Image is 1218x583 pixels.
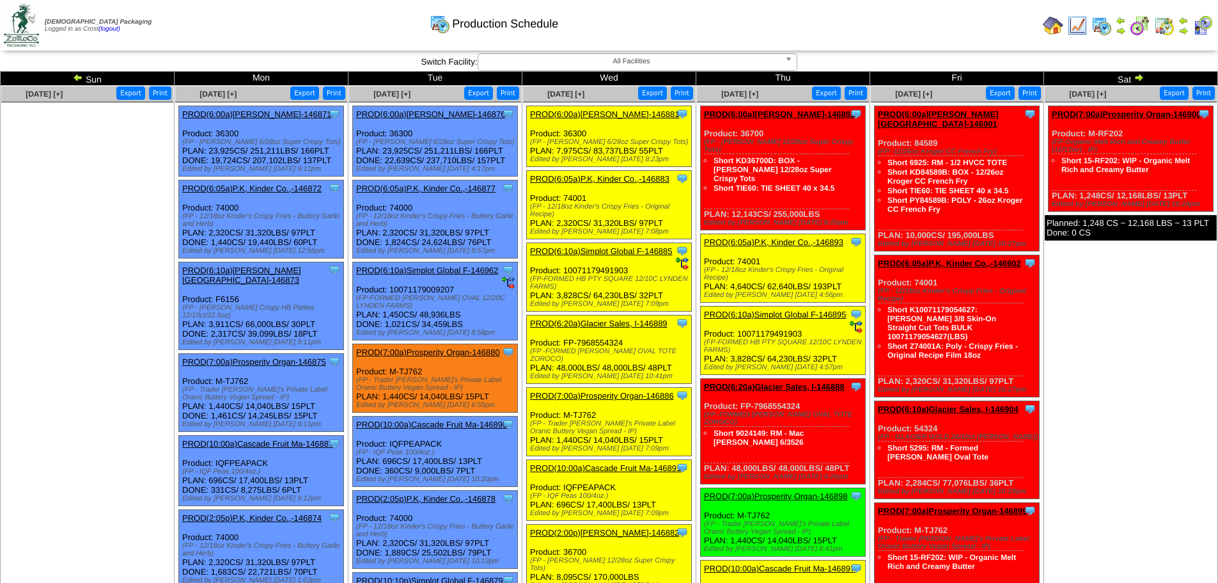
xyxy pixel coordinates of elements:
[356,494,496,504] a: PROD(2:05p)P.K, Kinder Co.,-146878
[502,276,515,289] img: ediSmall.gif
[530,391,674,401] a: PROD(7:00a)Prosperity Organ-146886
[356,376,517,392] div: (FP - Trader [PERSON_NAME]'s Private Label Oranic Buttery Vegan Spread - IP)
[527,315,692,384] div: Product: FP-7968554324 PLAN: 48,000LBS / 48,000LBS / 48PLT
[356,247,517,255] div: Edited by [PERSON_NAME] [DATE] 8:57pm
[356,294,517,310] div: (FP-FORMED [PERSON_NAME] OVAL 12/20C LYNDEN FARMS)
[850,108,863,120] img: Tooltip
[356,266,499,275] a: PROD(6:10a)Simplot Global F-146962
[887,443,988,461] a: Short 5295: RM - Formed [PERSON_NAME] Oval Tote
[527,243,692,312] div: Product: 10071179491903 PLAN: 3,828CS / 64,230LBS / 32PLT
[199,90,237,99] span: [DATE] [+]
[704,138,865,154] div: (FP - [PERSON_NAME] 12/28oz Super Crispy Tots)
[887,553,1016,571] a: Short 15-RF202: WIP - Organic Melt Rich and Creamy Butter
[356,347,500,357] a: PROD(7:00a)Prosperity Organ-146880
[878,404,1019,414] a: PROD(6:10a)Glacier Sales, I-146904
[704,109,855,119] a: PROD(6:00a)[PERSON_NAME]-146892
[547,90,584,99] a: [DATE] [+]
[704,520,865,536] div: (FP - Trader [PERSON_NAME]'s Private Label Oranic Buttery Vegan Spread - IP)
[353,180,518,259] div: Product: 74000 PLAN: 2,320CS / 31,320LBS / 97PLT DONE: 1,824CS / 24,624LBS / 76PLT
[676,257,689,270] img: ediSmall.gif
[704,564,855,573] a: PROD(10:00a)Cascade Fruit Ma-146897
[149,86,171,100] button: Print
[1130,15,1150,36] img: calendarblend.gif
[1067,15,1088,36] img: line_graph.gif
[704,266,865,282] div: (FP - 12/18oz Kinder's Crispy Fries - Original Recipe)
[353,262,518,340] div: Product: 10071179009207 PLAN: 1,450CS / 48,936LBS DONE: 1,021CS / 34,459LBS
[676,461,689,474] img: Tooltip
[1192,86,1215,100] button: Print
[1052,138,1213,154] div: (FP-Organic Melt Rich and Creamy Butter (12/13oz) - IP)
[676,108,689,120] img: Tooltip
[179,436,344,506] div: Product: IQFPEAPACK PLAN: 696CS / 17,400LBS / 13PLT DONE: 331CS / 8,275LBS / 6PLT
[527,388,692,456] div: Product: M-TJ762 PLAN: 1,440CS / 14,040LBS / 15PLT
[812,86,841,100] button: Export
[704,491,848,501] a: PROD(7:00a)Prosperity Organ-146898
[878,433,1039,441] div: (FP - GLACIER GOLD 24/10ct [PERSON_NAME])
[701,106,866,230] div: Product: 36700 PLAN: 12,143CS / 255,000LBS
[98,26,120,33] a: (logout)
[530,372,691,380] div: Edited by [PERSON_NAME] [DATE] 10:41pm
[502,182,515,195] img: Tooltip
[45,19,152,33] span: Logged in as Crost
[887,305,996,341] a: Short K10071179054627: [PERSON_NAME] 3/8 Skin-On Straight Cut Tots BULK 10071179054627(LBS)
[696,72,870,86] td: Thu
[850,321,863,333] img: ediSmall.gif
[182,109,331,119] a: PROD(6:00a)[PERSON_NAME]-146871
[182,495,343,502] div: Edited by [PERSON_NAME] [DATE] 9:12pm
[530,275,691,291] div: (FP-FORMED HB PTY SQUARE 12/10C LYNDEN FARMS)
[530,203,691,218] div: (FP - 12/18oz Kinder's Crispy Fries - Original Recipe)
[530,300,691,308] div: Edited by [PERSON_NAME] [DATE] 7:09pm
[1043,15,1063,36] img: home.gif
[175,72,348,86] td: Mon
[356,401,517,409] div: Edited by [PERSON_NAME] [DATE] 6:55pm
[1160,86,1189,100] button: Export
[850,490,863,502] img: Tooltip
[1019,86,1041,100] button: Print
[182,386,343,401] div: (FP - Trader [PERSON_NAME]'s Private Label Oranic Buttery Vegan Spread - IP)
[1024,108,1036,120] img: Tooltip
[179,262,344,350] div: Product: F6156 PLAN: 3,911CS / 66,000LBS / 30PLT DONE: 2,317CS / 39,099LBS / 18PLT
[1134,72,1144,83] img: arrowright.gif
[895,90,932,99] span: [DATE] [+]
[850,236,863,248] img: Tooltip
[704,339,865,354] div: (FP-FORMED HB PTY SQUARE 12/10C LYNDEN FARMS)
[1198,108,1210,120] img: Tooltip
[671,86,693,100] button: Print
[497,86,519,100] button: Print
[704,237,843,247] a: PROD(6:05a)P.K, Kinder Co.,-146893
[522,72,696,86] td: Wed
[875,401,1040,499] div: Product: 54324 PLAN: 2,284CS / 77,076LBS / 36PLT
[502,346,515,358] img: Tooltip
[373,90,410,99] span: [DATE] [+]
[714,156,832,183] a: Short KD36700D: BOX - [PERSON_NAME] 12/28oz Super Crispy Tots
[676,526,689,539] img: Tooltip
[323,86,345,100] button: Print
[878,488,1039,495] div: Edited by [PERSON_NAME] [DATE] 10:29pm
[878,535,1039,550] div: (FP - Trader [PERSON_NAME]'s Private Label Oranic Buttery Vegan Spread - IP)
[182,304,343,319] div: (FP - [PERSON_NAME] Crispy HB Patties 12/10ct/22.5oz)
[356,449,517,456] div: (FP - IQF Peas 100/4oz.)
[430,13,450,34] img: calendarprod.gif
[182,165,343,173] div: Edited by [PERSON_NAME] [DATE] 9:11pm
[714,429,804,447] a: Short 9024149: RM - Mac [PERSON_NAME] 6/3526
[73,72,83,83] img: arrowleft.gif
[452,17,558,31] span: Production Schedule
[530,138,691,146] div: (FP - [PERSON_NAME] 6/28oz Super Crispy Tots)
[701,488,866,557] div: Product: M-TJ762 PLAN: 1,440CS / 14,040LBS / 15PLT
[1116,15,1126,26] img: arrowleft.gif
[182,184,322,193] a: PROD(6:05a)P.K, Kinder Co.,-146872
[704,363,865,371] div: Edited by [PERSON_NAME] [DATE] 4:57pm
[179,106,344,177] div: Product: 36300 PLAN: 23,925CS / 251,211LBS / 166PLT DONE: 19,724CS / 207,102LBS / 137PLT
[878,287,1039,303] div: (FP - 12/18oz Kinder's Crispy Fries - Original Recipe)
[530,347,691,363] div: (FP -FORMED [PERSON_NAME] OVAL TOTE ZOROCO)
[887,196,1022,214] a: Short PY84589B: POLY - 26oz Kroger CC French Fry
[850,380,863,393] img: Tooltip
[527,106,692,167] div: Product: 36300 PLAN: 7,975CS / 83,737LBS / 55PLT
[878,109,999,129] a: PROD(6:00a)[PERSON_NAME][GEOGRAPHIC_DATA]-146901
[182,513,322,523] a: PROD(2:05p)P.K, Kinder Co.,-146874
[353,417,518,487] div: Product: IQFPEAPACK PLAN: 696CS / 17,400LBS / 13PLT DONE: 360CS / 9,000LBS / 7PLT
[116,86,145,100] button: Export
[530,109,679,119] a: PROD(6:00a)[PERSON_NAME]-146881
[1192,15,1213,36] img: calendarcustomer.gif
[356,109,505,119] a: PROD(6:00a)[PERSON_NAME]-146876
